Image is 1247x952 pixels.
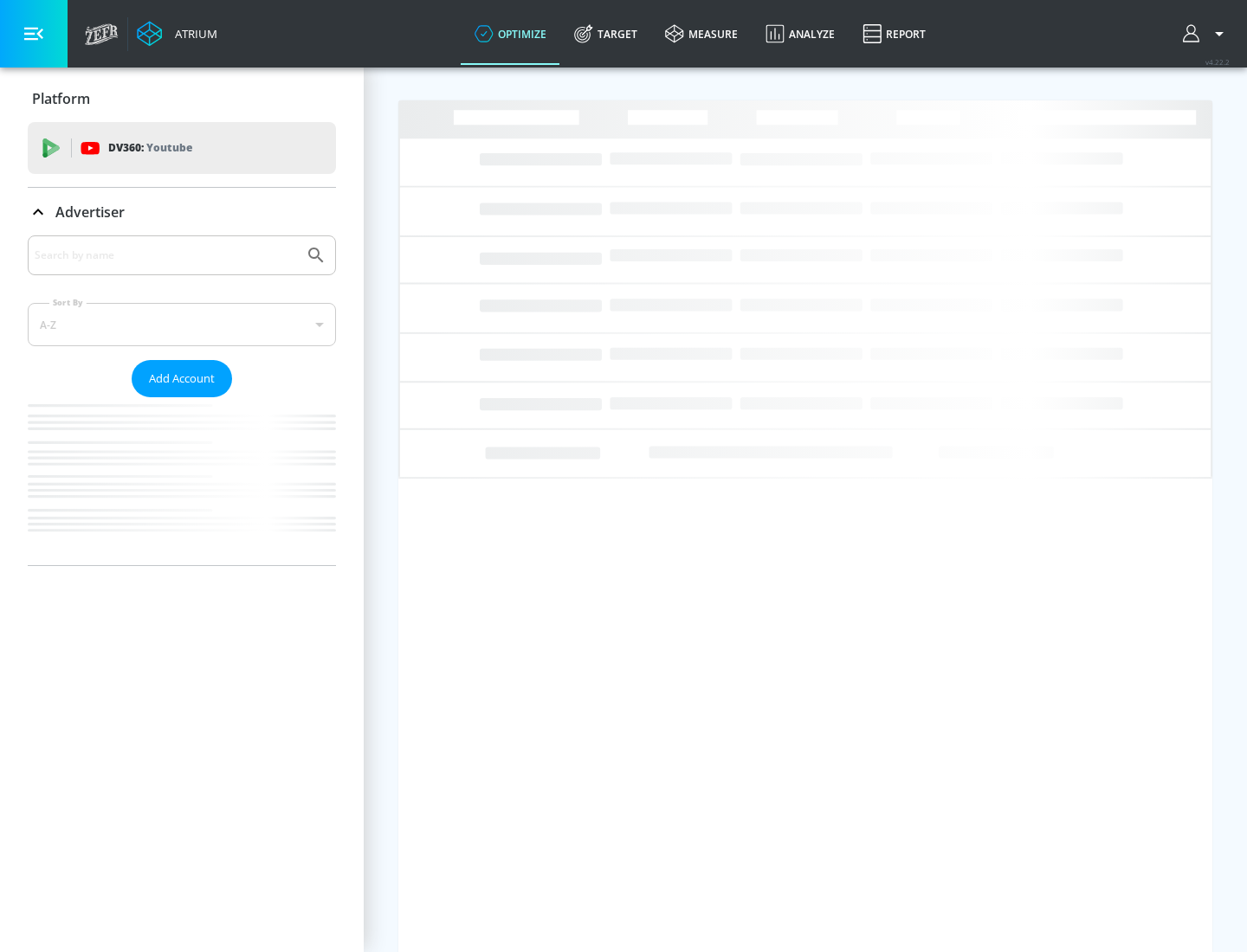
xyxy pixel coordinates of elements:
p: Advertiser [55,203,125,222]
div: Atrium [168,26,217,42]
div: Advertiser [28,235,336,565]
a: Target [560,3,651,65]
a: Atrium [137,21,217,47]
a: optimize [461,3,560,65]
a: measure [651,3,752,65]
button: Add Account [132,360,232,397]
span: v 4.22.2 [1205,57,1230,67]
label: Sort By [49,297,87,308]
span: Add Account [149,369,215,389]
div: Advertiser [28,188,336,236]
p: Platform [32,89,90,108]
div: DV360: Youtube [28,122,336,174]
p: DV360: [108,138,192,158]
div: Platform [28,74,336,123]
div: A-Z [28,303,336,346]
nav: list of Advertiser [28,397,336,565]
a: Analyze [752,3,849,65]
p: Youtube [146,138,192,157]
a: Report [849,3,940,65]
input: Search by name [35,244,297,267]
